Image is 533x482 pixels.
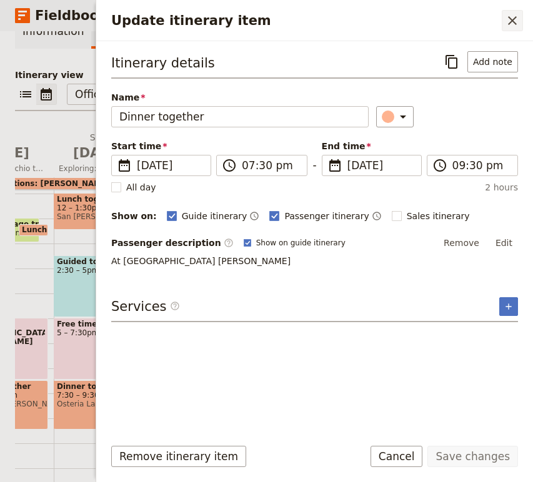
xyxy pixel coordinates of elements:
span: All day [126,181,156,194]
span: [DATE] [137,158,203,173]
h3: Services [111,297,180,316]
button: Time shown on guide itinerary [249,209,259,224]
span: Sales itinerary [407,210,470,222]
button: Edit [490,234,518,252]
button: ​ [376,106,414,127]
div: Free time5 – 7:30pm [54,318,142,380]
span: ​ [432,158,447,173]
h3: Itinerary details [111,54,215,72]
span: Free time [57,320,139,328]
span: End time [322,140,422,152]
button: Remove [438,234,485,252]
button: Add service inclusion [499,297,518,316]
span: ​ [224,238,234,248]
button: List view [15,84,36,105]
a: Information [15,14,91,49]
div: Lunch on the trail [19,224,48,236]
label: Passenger description [111,237,234,249]
div: ​ [383,109,411,124]
button: Calendar view [36,84,57,105]
div: Dinner together7:30 – 9:30pmOsteria La Corte [54,380,142,430]
span: Start time [111,140,211,152]
span: 12 – 1:30pm [57,204,139,212]
a: Itinerary [91,14,151,49]
span: 2 hours [485,181,518,194]
input: ​ [242,158,299,173]
span: Osteria La Corte [57,400,139,408]
button: Close drawer [502,10,523,31]
a: Fieldbook [15,5,107,26]
button: Cancel [371,446,423,467]
h2: Update itinerary item [111,11,502,30]
span: Guide itinerary [182,210,247,222]
button: Time shown on passenger itinerary [372,209,382,224]
span: At [GEOGRAPHIC_DATA] [PERSON_NAME] [111,256,291,266]
span: Name [111,91,369,104]
span: Show on guide itinerary [256,238,346,248]
div: Lunch together12 – 1:30pmSan [PERSON_NAME] Diffuso [54,193,142,230]
span: 7:30 – 9:30pm [57,391,139,400]
span: - [312,157,316,176]
span: [DATE] [347,158,414,173]
button: Copy itinerary item [441,51,462,72]
span: ​ [117,158,132,173]
span: Passenger itinerary [284,210,369,222]
span: Dinner together [57,382,139,391]
button: Save changes [427,446,518,467]
span: ​ [170,301,180,311]
button: Remove itinerary item [111,446,246,467]
input: ​ [452,158,510,173]
span: ​ [170,301,180,316]
span: Guided tour [57,257,139,266]
div: Guided tour2:30 – 5pm [54,255,142,317]
div: Show on: [111,210,157,222]
p: Itinerary view [15,69,518,81]
input: Name [111,106,369,127]
span: Lunch on the trail [22,225,102,234]
span: ​ [327,158,342,173]
span: 2:30 – 5pm [57,266,139,275]
span: ​ [222,158,237,173]
button: Add note [467,51,518,72]
span: Lunch together [57,195,139,204]
span: San [PERSON_NAME] Diffuso [57,212,139,221]
span: 5 – 7:30pm [57,328,139,337]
